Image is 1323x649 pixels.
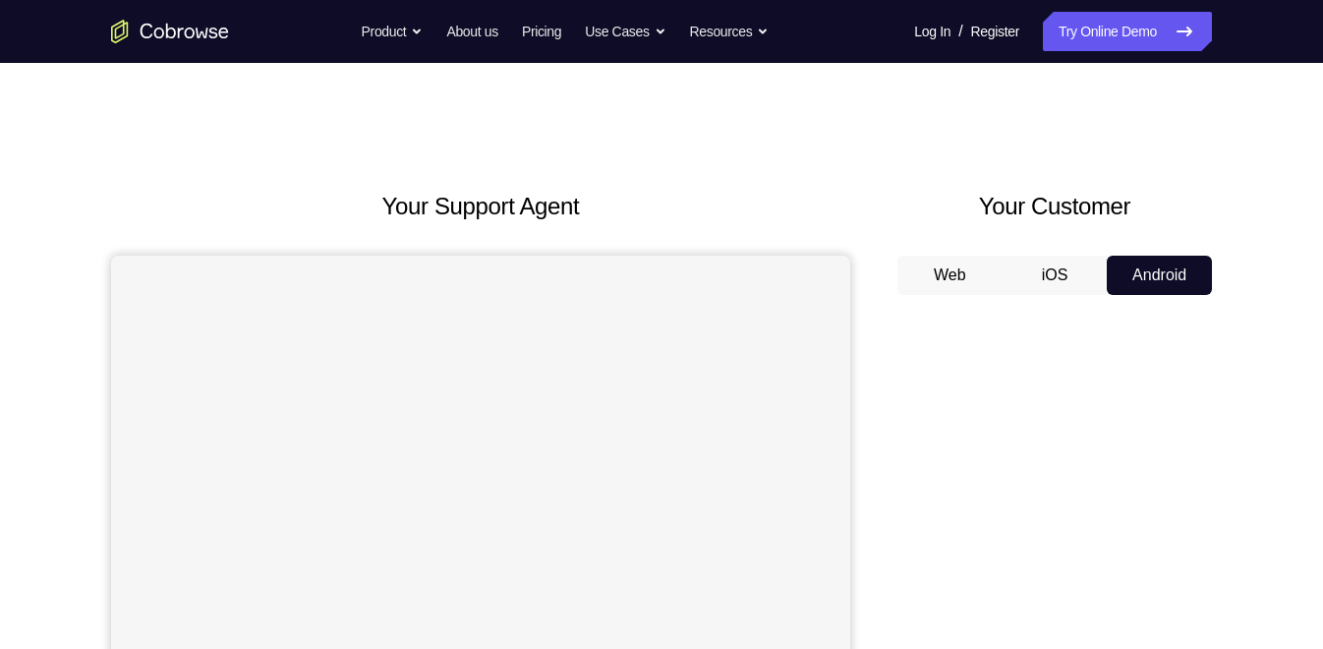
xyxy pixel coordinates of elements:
a: Pricing [522,12,561,51]
button: Web [897,256,1003,295]
button: Use Cases [585,12,665,51]
h2: Your Customer [897,189,1212,224]
h2: Your Support Agent [111,189,850,224]
span: / [958,20,962,43]
button: Resources [690,12,770,51]
a: Try Online Demo [1043,12,1212,51]
button: iOS [1003,256,1108,295]
button: Android [1107,256,1212,295]
a: Register [971,12,1019,51]
a: About us [446,12,497,51]
button: Product [362,12,424,51]
a: Log In [914,12,950,51]
a: Go to the home page [111,20,229,43]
